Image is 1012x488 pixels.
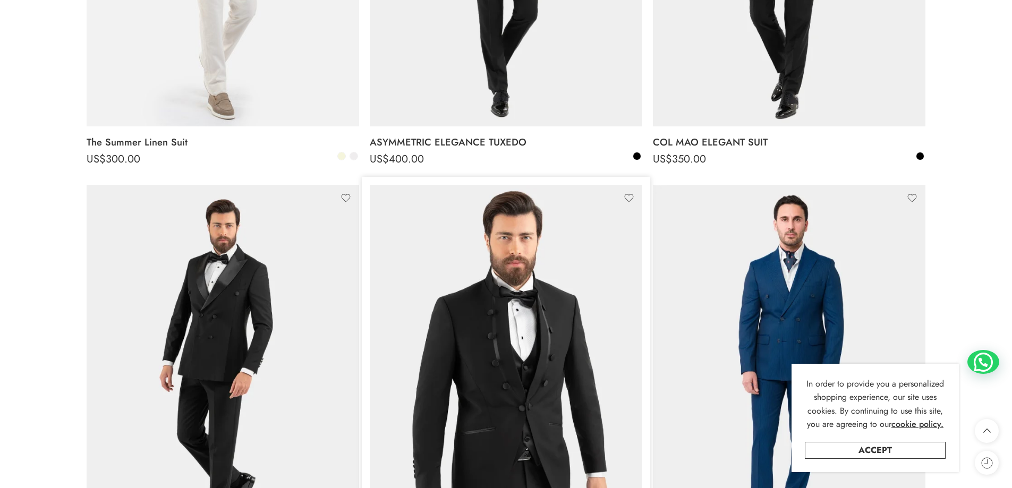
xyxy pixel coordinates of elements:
[87,151,140,167] bdi: 300.00
[891,417,943,431] a: cookie policy.
[370,151,389,167] span: US$
[632,151,642,161] a: Black
[653,151,672,167] span: US$
[87,151,106,167] span: US$
[349,151,359,161] a: Off-White
[915,151,925,161] a: Black
[806,378,944,431] span: In order to provide you a personalized shopping experience, our site uses cookies. By continuing ...
[653,132,925,153] a: COL MAO ELEGANT SUIT
[370,151,424,167] bdi: 400.00
[87,132,359,153] a: The Summer Linen Suit
[805,442,946,459] a: Accept
[337,151,346,161] a: Beige
[653,151,706,167] bdi: 350.00
[370,132,642,153] a: ASYMMETRIC ELEGANCE TUXEDO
